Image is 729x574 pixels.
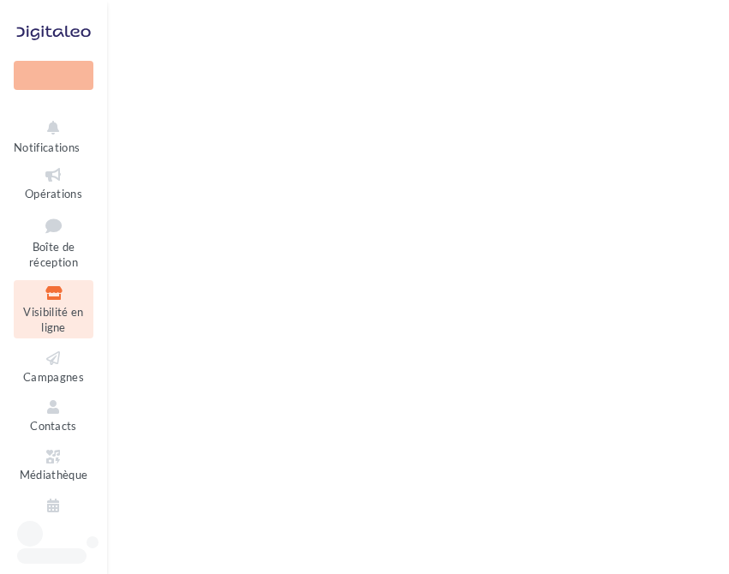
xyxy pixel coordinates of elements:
span: Notifications [14,141,80,154]
span: Opérations [25,187,82,200]
span: Contacts [30,419,77,433]
a: Campagnes [14,345,93,387]
a: Visibilité en ligne [14,280,93,338]
span: Médiathèque [20,469,88,482]
a: Médiathèque [14,444,93,486]
a: Contacts [14,394,93,436]
div: Nouvelle campagne [14,61,93,90]
a: Calendrier [14,493,93,535]
a: Opérations [14,162,93,204]
a: Boîte de réception [14,211,93,273]
span: Boîte de réception [29,240,78,270]
span: Visibilité en ligne [23,305,83,335]
span: Campagnes [23,370,84,384]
